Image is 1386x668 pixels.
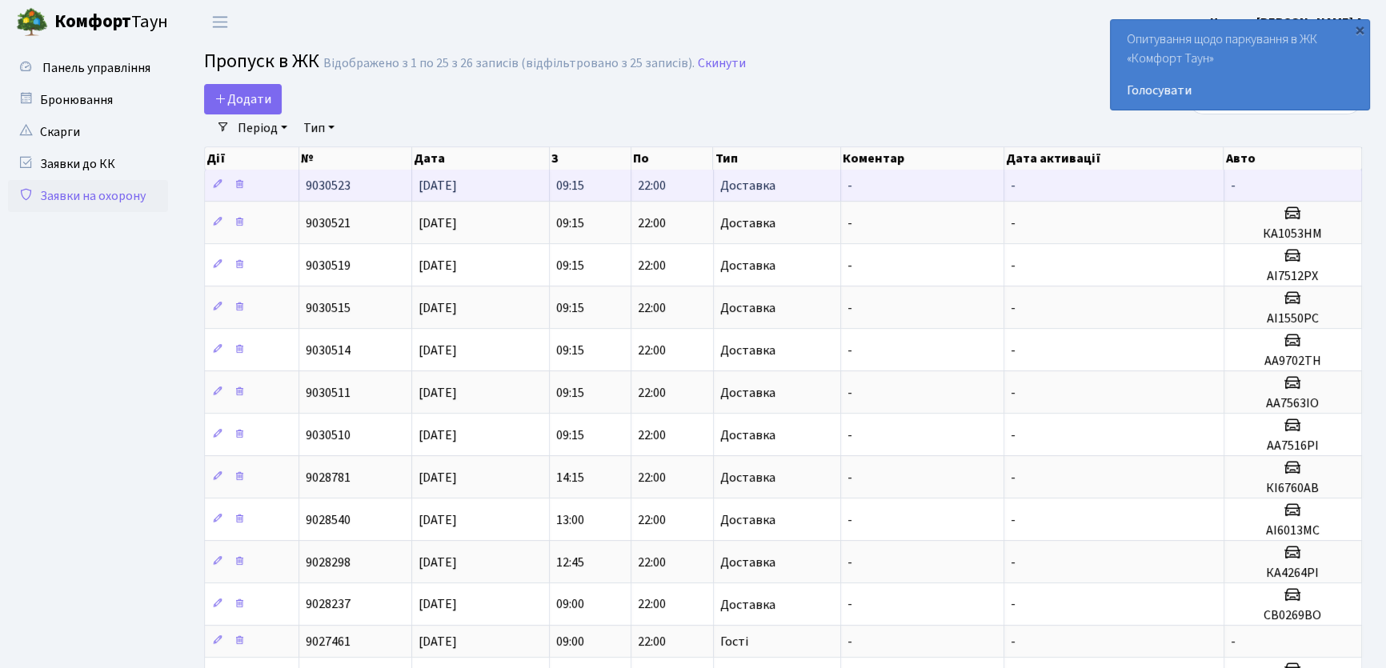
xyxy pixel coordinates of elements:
span: - [1011,257,1015,274]
span: 22:00 [638,554,666,571]
th: Дії [205,147,299,170]
span: - [847,214,852,232]
span: Доставка [720,386,775,399]
span: [DATE] [419,257,457,274]
span: 09:00 [556,633,584,650]
span: - [1011,342,1015,359]
span: Доставка [720,302,775,314]
span: Панель управління [42,59,150,77]
h5: СВ0269ВО [1231,608,1355,623]
span: - [1011,384,1015,402]
span: [DATE] [419,633,457,650]
span: 9028237 [306,596,351,614]
span: 9030514 [306,342,351,359]
span: - [1231,633,1236,650]
span: 13:00 [556,511,584,529]
h5: АІ6013МС [1231,523,1355,538]
span: - [847,299,852,317]
h5: АА7516PI [1231,438,1355,454]
span: 09:15 [556,214,584,232]
th: Коментар [841,147,1004,170]
span: 9028540 [306,511,351,529]
span: Пропуск в ЖК [204,47,319,75]
span: - [1011,596,1015,614]
button: Переключити навігацію [200,9,240,35]
span: Доставка [720,471,775,484]
a: Скинути [698,56,746,71]
th: Дата [412,147,550,170]
span: 09:00 [556,596,584,614]
span: - [847,342,852,359]
span: Доставка [720,556,775,569]
img: logo.png [16,6,48,38]
span: 9027461 [306,633,351,650]
th: Авто [1224,147,1361,170]
a: Заявки до КК [8,148,168,180]
span: 09:15 [556,257,584,274]
th: Дата активації [1004,147,1224,170]
span: 9030521 [306,214,351,232]
span: [DATE] [419,342,457,359]
a: Скарги [8,116,168,148]
h5: КІ6760АВ [1231,481,1355,496]
span: 22:00 [638,511,666,529]
span: Доставка [720,217,775,230]
span: Доставка [720,259,775,272]
span: - [1011,214,1015,232]
a: Період [231,114,294,142]
span: 12:45 [556,554,584,571]
span: 9030515 [306,299,351,317]
span: - [847,633,852,650]
th: № [299,147,412,170]
span: 9030519 [306,257,351,274]
span: - [1011,299,1015,317]
span: 09:15 [556,342,584,359]
span: 22:00 [638,257,666,274]
div: Відображено з 1 по 25 з 26 записів (відфільтровано з 25 записів). [323,56,695,71]
span: - [847,177,852,194]
span: - [847,257,852,274]
span: - [847,511,852,529]
span: 22:00 [638,177,666,194]
span: [DATE] [419,214,457,232]
span: 22:00 [638,596,666,614]
span: - [847,596,852,614]
span: [DATE] [419,299,457,317]
b: Комфорт [54,9,131,34]
span: [DATE] [419,384,457,402]
a: Додати [204,84,282,114]
th: З [550,147,631,170]
span: [DATE] [419,469,457,486]
div: Опитування щодо паркування в ЖК «Комфорт Таун» [1111,20,1369,110]
span: 09:15 [556,177,584,194]
span: Доставка [720,344,775,357]
span: Гості [720,635,748,648]
span: [DATE] [419,596,457,614]
span: - [1011,469,1015,486]
span: 9030511 [306,384,351,402]
span: - [847,426,852,444]
span: - [847,469,852,486]
span: Додати [214,90,271,108]
span: - [1011,511,1015,529]
h5: КА4264РІ [1231,566,1355,581]
span: 22:00 [638,342,666,359]
span: 14:15 [556,469,584,486]
span: [DATE] [419,554,457,571]
span: Доставка [720,514,775,526]
span: - [1011,426,1015,444]
a: Цитрус [PERSON_NAME] А. [1210,13,1367,32]
span: 9028298 [306,554,351,571]
span: Доставка [720,598,775,611]
h5: АІ1550РС [1231,311,1355,326]
th: По [631,147,713,170]
span: [DATE] [419,426,457,444]
span: - [1231,177,1236,194]
span: - [847,554,852,571]
span: 22:00 [638,214,666,232]
a: Заявки на охорону [8,180,168,212]
h5: АІ7512РХ [1231,269,1355,284]
span: 22:00 [638,633,666,650]
th: Тип [713,147,840,170]
span: [DATE] [419,511,457,529]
